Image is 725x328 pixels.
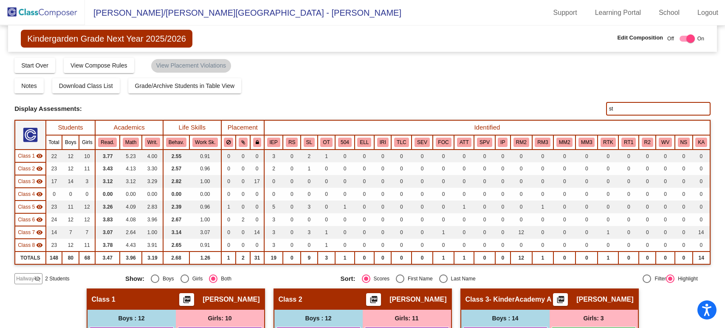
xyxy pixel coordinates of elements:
[264,120,710,135] th: Identified
[618,135,639,150] th: Retained in 1st grade
[62,213,79,226] td: 12
[318,150,336,162] td: 1
[318,162,336,175] td: 0
[412,213,432,226] td: 0
[391,188,412,201] td: 0
[221,120,264,135] th: Placement
[394,138,409,147] button: TLC
[318,135,336,150] th: Occupational Therapy
[71,62,127,69] span: View Compose Rules
[656,201,674,213] td: 0
[433,188,454,201] td: 0
[15,213,46,226] td: Amber Lance - No Class Name
[639,188,656,201] td: 0
[374,213,391,226] td: 0
[575,188,598,201] td: 0
[656,162,674,175] td: 0
[556,295,566,307] mat-icon: picture_as_pdf
[264,162,283,175] td: 2
[14,58,55,73] button: Start Over
[142,150,163,162] td: 4.00
[189,213,221,226] td: 1.00
[374,135,391,150] th: Individualized Reading Intervention Plan
[95,175,120,188] td: 3.12
[236,175,250,188] td: 0
[163,201,189,213] td: 2.39
[374,188,391,201] td: 0
[621,138,636,147] button: RT1
[95,201,120,213] td: 3.26
[355,135,375,150] th: English Language Learner
[454,213,474,226] td: 0
[511,150,532,162] td: 0
[221,201,236,213] td: 1
[412,175,432,188] td: 0
[301,213,318,226] td: 0
[693,188,710,201] td: 0
[21,62,48,69] span: Start Over
[59,82,113,89] span: Download Class List
[301,188,318,201] td: 0
[412,150,432,162] td: 0
[189,175,221,188] td: 1.00
[221,150,236,162] td: 0
[511,135,532,150] th: Reading MTSS Tier 2
[391,201,412,213] td: 0
[46,201,62,213] td: 23
[675,188,693,201] td: 0
[338,138,352,147] button: 504
[304,138,315,147] button: SL
[163,162,189,175] td: 2.57
[675,150,693,162] td: 0
[433,150,454,162] td: 0
[62,201,79,213] td: 11
[64,58,134,73] button: View Compose Rules
[532,150,554,162] td: 0
[355,175,375,188] td: 0
[511,188,532,201] td: 0
[236,135,250,150] th: Keep with students
[495,162,511,175] td: 0
[433,201,454,213] td: 0
[598,135,618,150] th: Retained in Kindergarten
[318,175,336,188] td: 0
[412,201,432,213] td: 0
[301,201,318,213] td: 3
[189,150,221,162] td: 0.91
[474,188,495,201] td: 0
[36,153,43,159] mat-icon: visibility
[320,138,332,147] button: OT
[18,203,35,211] span: Class 5
[221,188,236,201] td: 0
[454,175,474,188] td: 0
[355,150,375,162] td: 0
[335,135,354,150] th: 504 Plan
[639,201,656,213] td: 0
[95,150,120,162] td: 3.77
[433,135,454,150] th: Focusing Concerns
[618,201,639,213] td: 0
[495,201,511,213] td: 0
[474,162,495,175] td: 0
[495,213,511,226] td: 0
[454,201,474,213] td: 1
[374,175,391,188] td: 0
[283,213,301,226] td: 0
[511,162,532,175] td: 0
[639,150,656,162] td: 0
[62,150,79,162] td: 12
[79,201,95,213] td: 12
[15,162,46,175] td: Hunt Karen - No Class Name
[79,162,95,175] td: 11
[14,105,82,113] span: Display Assessments:
[578,138,595,147] button: MM3
[301,150,318,162] td: 2
[656,175,674,188] td: 0
[656,188,674,201] td: 0
[15,188,46,201] td: No teacher - No Class Name
[553,201,575,213] td: 0
[357,138,371,147] button: ELL
[642,138,653,147] button: R2
[498,138,508,147] button: IP
[436,138,451,147] button: FOC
